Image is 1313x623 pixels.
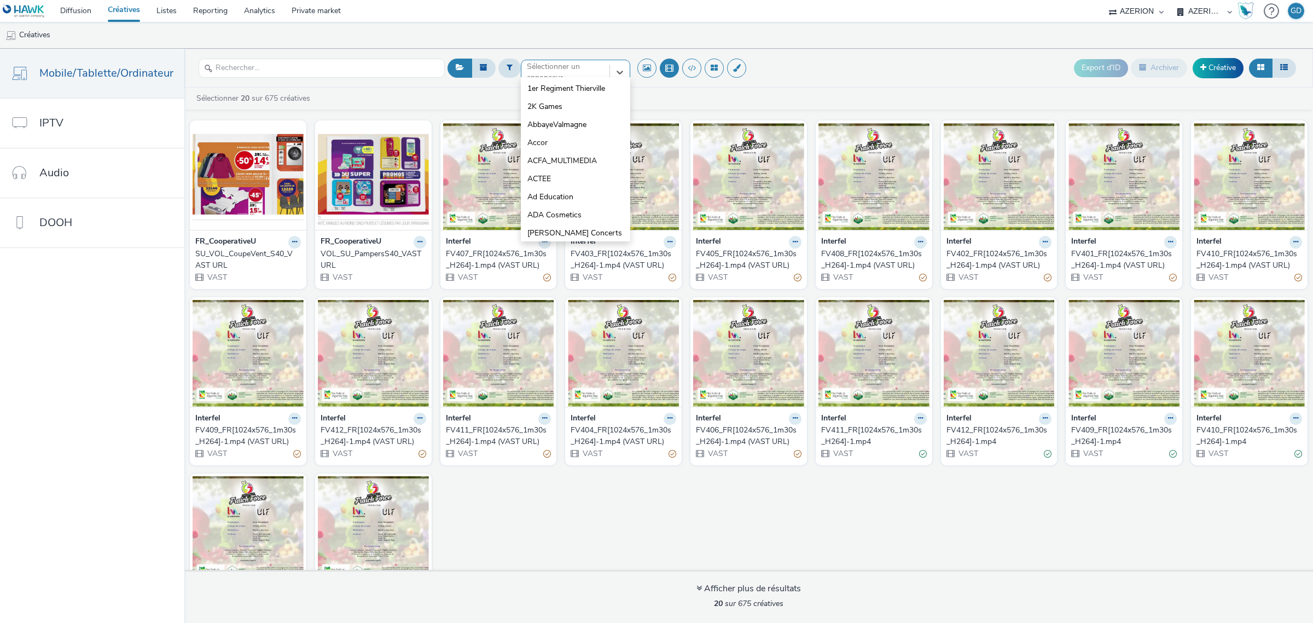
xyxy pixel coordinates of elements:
img: FV402_FR[1024x576_1m30s_H264]-1.mp4 visual [318,476,429,583]
div: Afficher plus de résultats [696,582,801,595]
div: Partiellement valide [543,448,551,460]
strong: Interfel [946,413,972,425]
div: Sélectionner un annonceur... [527,61,604,84]
img: FV401_FR[1024x576_1m30s_H264]-1.mp4 visual [193,476,304,583]
strong: FR_CooperativeU [321,236,381,249]
div: FV402_FR[1024x576_1m30s_H264]-1.mp4 (VAST URL) [946,249,1048,271]
div: FV403_FR[1024x576_1m30s_H264]-1.mp4 (VAST URL) [571,249,672,271]
span: [PERSON_NAME] Concerts [527,228,622,239]
span: ACTEE [527,174,551,184]
span: VAST [1207,448,1228,459]
span: VAST [457,272,478,282]
div: Partiellement valide [293,448,301,460]
strong: Interfel [696,236,721,249]
span: VAST [1207,272,1228,282]
img: mobile [5,30,16,41]
span: VAST [206,448,227,459]
strong: Interfel [446,236,471,249]
span: VAST [832,272,853,282]
a: Créative [1193,58,1244,78]
a: FV412_FR[1024x576_1m30s_H264]-1.mp4 (VAST URL) [321,425,426,447]
a: FV411_FR[1024x576_1m30s_H264]-1.mp4 (VAST URL) [446,425,551,447]
a: Hawk Academy [1238,2,1258,20]
div: Partiellement valide [669,448,676,460]
a: SU_VOL_CoupeVent_S40_VAST URL [195,249,301,271]
div: Valide [1294,448,1302,460]
strong: Interfel [321,413,346,425]
a: Sélectionner sur 675 créatives [195,93,315,103]
img: FV404_FR[1024x576_1m30s_H264]-1.mp4 (VAST URL) visual [568,300,679,407]
a: FV406_FR[1024x576_1m30s_H264]-1.mp4 (VAST URL) [696,425,801,447]
img: FV412_FR[1024x576_1m30s_H264]-1.mp4 (VAST URL) visual [318,300,429,407]
a: FV403_FR[1024x576_1m30s_H264]-1.mp4 (VAST URL) [571,249,676,271]
div: Partiellement valide [1294,272,1302,284]
div: FV405_FR[1024x576_1m30s_H264]-1.mp4 (VAST URL) [696,249,797,271]
img: FV410_FR[1024x576_1m30s_H264]-1.mp4 visual [1194,300,1305,407]
span: VAST [332,272,352,282]
div: FV412_FR[1024x576_1m30s_H264]-1.mp4 [946,425,1048,447]
div: FV410_FR[1024x576_1m30s_H264]-1.mp4 (VAST URL) [1196,249,1298,271]
strong: Interfel [696,413,721,425]
button: Export d'ID [1074,59,1128,77]
span: 2K Games [527,101,562,112]
div: Partiellement valide [1044,272,1051,284]
span: DOOH [39,215,72,230]
strong: Interfel [1071,236,1096,249]
span: VAST [707,448,728,459]
strong: Interfel [821,413,846,425]
div: FV409_FR[1024x576_1m30s_H264]-1.mp4 [1071,425,1172,447]
button: Grille [1249,59,1273,77]
strong: Interfel [446,413,471,425]
a: FV407_FR[1024x576_1m30s_H264]-1.mp4 (VAST URL) [446,249,551,271]
input: Rechercher... [199,59,445,78]
img: FV408_FR[1024x576_1m30s_H264]-1.mp4 (VAST URL) visual [818,123,929,230]
span: AbbayeValmagne [527,119,586,130]
span: VAST [332,448,352,459]
div: FV412_FR[1024x576_1m30s_H264]-1.mp4 (VAST URL) [321,425,422,447]
button: Liste [1272,59,1296,77]
span: Mobile/Tablette/Ordinateur [39,65,173,81]
img: FV409_FR[1024x576_1m30s_H264]-1.mp4 (VAST URL) visual [193,300,304,407]
img: Hawk Academy [1238,2,1254,20]
div: Valide [1044,448,1051,460]
a: FV409_FR[1024x576_1m30s_H264]-1.mp4 [1071,425,1177,447]
strong: Interfel [571,236,596,249]
div: GD [1291,3,1302,19]
div: Partiellement valide [419,448,426,460]
img: FV405_FR[1024x576_1m30s_H264]-1.mp4 (VAST URL) visual [693,123,804,230]
a: FV405_FR[1024x576_1m30s_H264]-1.mp4 (VAST URL) [696,249,801,271]
div: FV404_FR[1024x576_1m30s_H264]-1.mp4 (VAST URL) [571,425,672,447]
a: FV401_FR[1024x576_1m30s_H264]-1.mp4 (VAST URL) [1071,249,1177,271]
div: FV411_FR[1024x576_1m30s_H264]-1.mp4 (VAST URL) [446,425,547,447]
button: Archiver [1131,59,1187,77]
span: VAST [1082,448,1103,459]
span: VAST [957,448,978,459]
a: FV412_FR[1024x576_1m30s_H264]-1.mp4 [946,425,1052,447]
img: FV407_FR[1024x576_1m30s_H264]-1.mp4 (VAST URL) visual [443,123,554,230]
strong: Interfel [1071,413,1096,425]
a: FV402_FR[1024x576_1m30s_H264]-1.mp4 (VAST URL) [946,249,1052,271]
a: VOL_SU_PampersS40_VAST URL [321,249,426,271]
span: VAST [957,272,978,282]
span: Audio [39,165,69,181]
div: Partiellement valide [794,448,801,460]
div: Partiellement valide [919,272,927,284]
a: FV410_FR[1024x576_1m30s_H264]-1.mp4 (VAST URL) [1196,249,1302,271]
strong: Interfel [821,236,846,249]
strong: Interfel [571,413,596,425]
span: VAST [1082,272,1103,282]
div: Valide [919,448,927,460]
span: VAST [582,272,602,282]
div: FV410_FR[1024x576_1m30s_H264]-1.mp4 [1196,425,1298,447]
div: Partiellement valide [794,272,801,284]
a: FV404_FR[1024x576_1m30s_H264]-1.mp4 (VAST URL) [571,425,676,447]
span: VAST [582,448,602,459]
img: FV402_FR[1024x576_1m30s_H264]-1.mp4 (VAST URL) visual [944,123,1055,230]
strong: 20 [714,598,723,609]
div: FV409_FR[1024x576_1m30s_H264]-1.mp4 (VAST URL) [195,425,297,447]
span: sur 675 créatives [714,598,783,609]
span: ACFA_MULTIMEDIA [527,155,597,166]
strong: FR_CooperativeU [195,236,256,249]
span: VAST [206,272,227,282]
span: VAST [707,272,728,282]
